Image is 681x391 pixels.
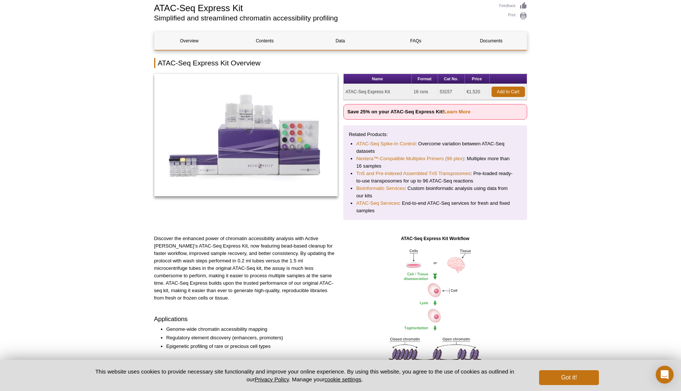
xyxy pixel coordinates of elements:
[444,109,470,114] a: Learn More
[356,185,405,192] a: Bioinformatic Services
[82,368,527,383] p: This website uses cookies to provide necessary site functionality and improve your online experie...
[356,170,514,185] li: : Pre-loaded ready-to-use transposomes for up to 96 ATAC-Seq reactions
[166,326,331,333] li: Genome-wide chromatin accessibility mapping
[344,74,412,84] th: Name
[356,140,415,148] a: ATAC-Seq Spike-In Control
[412,74,438,84] th: Format
[166,343,331,350] li: Epigenetic profiling of rare or precious cell types
[492,87,525,97] a: Add to Cart
[539,370,599,385] button: Got it!
[154,58,527,68] h2: ATAC-Seq Express Kit Overview
[349,131,522,138] p: Related Products:
[305,32,375,50] a: Data
[412,84,438,100] td: 16 rxns
[356,140,514,155] li: : Overcome variation between ATAC-Seq datasets
[154,315,338,324] h3: Applications
[254,376,289,382] a: Privacy Policy
[656,366,674,384] div: Open Intercom Messenger
[356,200,514,214] li: : End-to-end ATAC-Seq services for fresh and fixed samples
[438,74,465,84] th: Cat No.
[401,236,469,241] strong: ATAC-Seq Express Kit Workflow
[166,334,331,342] li: Regulatory element discovery (enhancers, promoters)
[344,84,412,100] td: ATAC-Seq Express Kit
[465,74,490,84] th: Price
[154,74,338,196] img: ATAC-Seq Express Kit
[154,15,492,22] h2: Simplified and streamlined chromatin accessibility profiling
[347,109,470,114] strong: Save 25% on your ATAC-Seq Express Kit!
[499,2,527,10] a: Feedback
[465,84,490,100] td: €1,520
[356,170,471,177] a: Tn5 and Pre-indexed Assembled Tn5 Transposomes
[324,376,361,382] button: cookie settings
[356,185,514,200] li: : Custom bioinformatic analysis using data from our kits
[230,32,300,50] a: Contents
[356,155,464,162] a: Nextera™-Compatible Multiplex Primers (96 plex)
[154,235,338,302] p: Discover the enhanced power of chromatin accessibility analysis with Active [PERSON_NAME]’s ATAC-...
[356,155,514,170] li: : Multiplex more than 16 samples
[456,32,526,50] a: Documents
[499,12,527,20] a: Print
[356,200,399,207] a: ATAC-Seq Services
[155,32,224,50] a: Overview
[381,32,451,50] a: FAQs
[438,84,465,100] td: 53157
[154,2,492,13] h1: ATAC-Seq Express Kit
